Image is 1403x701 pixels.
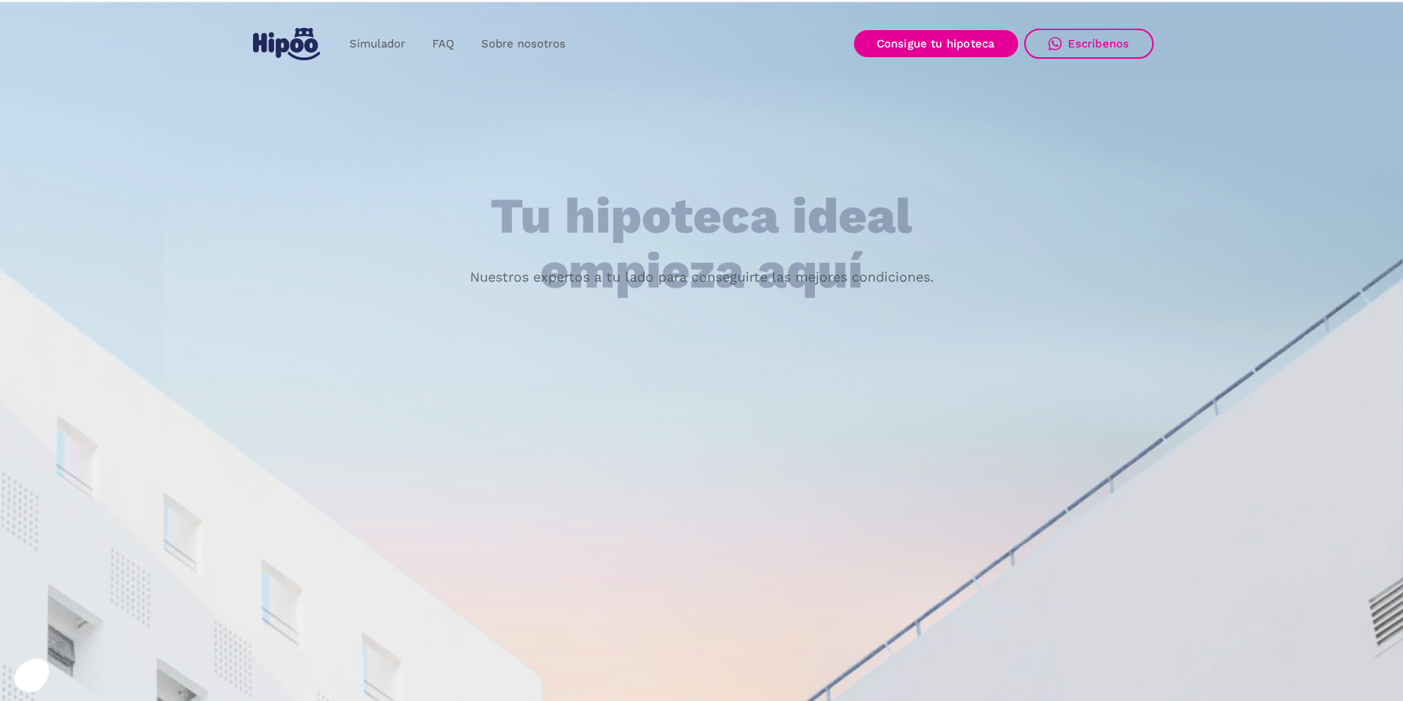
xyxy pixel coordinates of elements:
a: FAQ [419,29,468,59]
h1: Tu hipoteca ideal empieza aquí [416,189,987,298]
a: Simulador [336,29,419,59]
a: home [250,22,324,66]
a: Escríbenos [1024,29,1154,59]
div: Escríbenos [1068,37,1130,50]
a: Consigue tu hipoteca [854,30,1018,57]
a: Sobre nosotros [468,29,579,59]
